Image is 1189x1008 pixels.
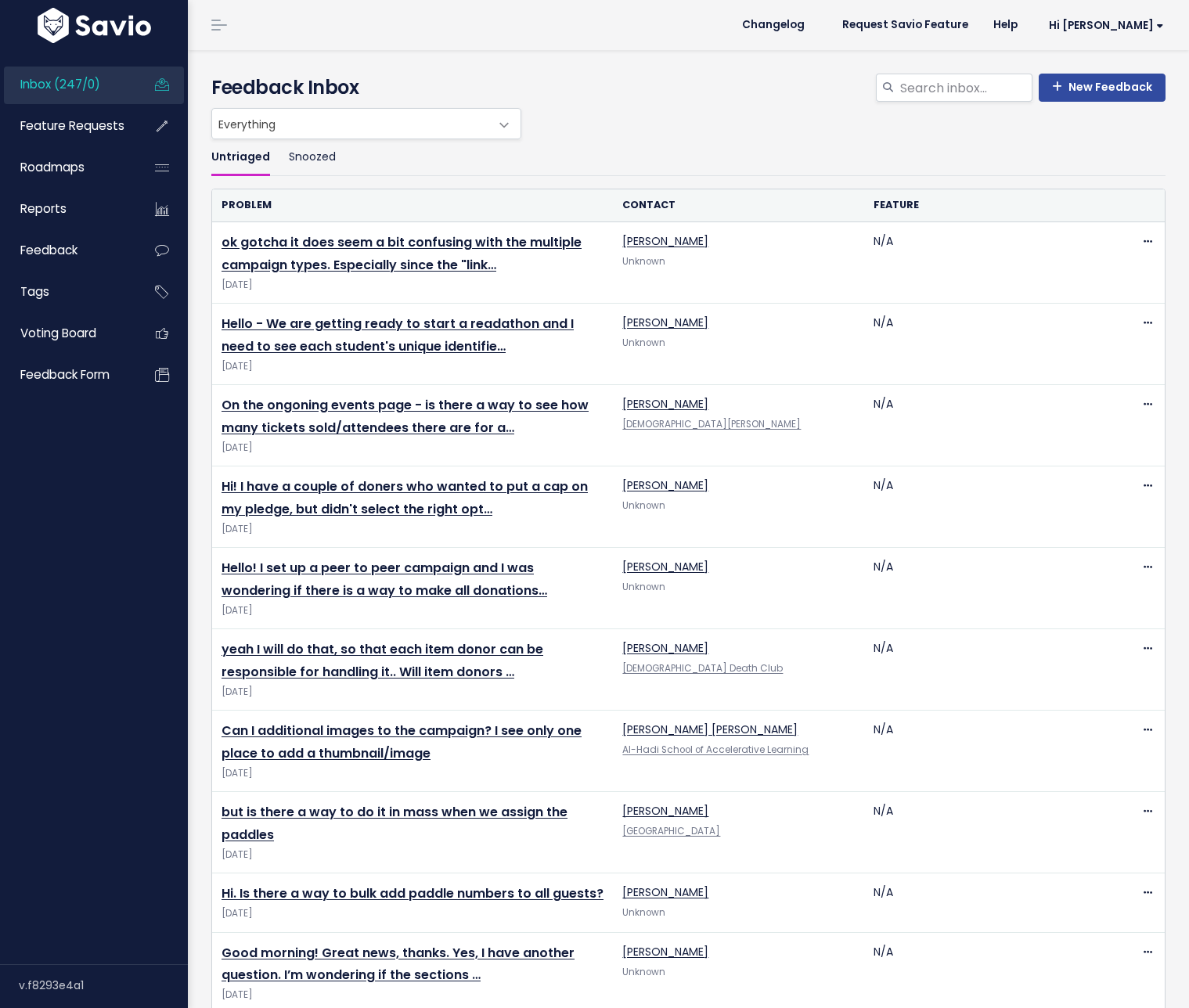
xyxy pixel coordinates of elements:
[211,74,1166,102] h4: Feedback Inbox
[211,108,521,139] span: Everything
[899,74,1032,102] input: Search inbox...
[4,315,130,351] a: Voting Board
[222,987,604,1003] span: [DATE]
[222,440,604,456] span: [DATE]
[622,477,708,493] a: [PERSON_NAME]
[20,117,124,134] span: Feature Requests
[864,304,1115,385] td: N/A
[622,581,665,593] span: Unknown
[4,67,130,103] a: Inbox (247/0)
[864,792,1115,873] td: N/A
[613,189,863,221] th: Contact
[222,803,567,844] a: but is there a way to do it in mass when we assign the paddles
[864,466,1115,548] td: N/A
[4,357,130,393] a: Feedback form
[222,603,604,619] span: [DATE]
[20,200,67,217] span: Reports
[622,559,708,574] a: [PERSON_NAME]
[222,684,604,700] span: [DATE]
[211,139,1166,176] ul: Filter feature requests
[622,396,708,412] a: [PERSON_NAME]
[830,13,981,37] a: Request Savio Feature
[622,640,708,656] a: [PERSON_NAME]
[622,662,783,675] a: [DEMOGRAPHIC_DATA] Death Club
[222,944,575,985] a: Good morning! Great news, thanks. Yes, I have another question. I’m wondering if the sections …
[222,765,604,782] span: [DATE]
[1039,74,1166,102] a: New Feedback
[4,149,130,185] a: Roadmaps
[20,325,96,341] span: Voting Board
[222,905,604,922] span: [DATE]
[1049,20,1164,31] span: Hi [PERSON_NAME]
[212,189,613,221] th: Problem
[622,944,708,959] a: [PERSON_NAME]
[622,743,809,756] a: Al-Hadi School of Accelerative Learning
[4,191,130,227] a: Reports
[212,109,489,139] span: Everything
[622,966,665,978] span: Unknown
[222,358,604,375] span: [DATE]
[622,499,665,512] span: Unknown
[222,396,589,437] a: On the ongoning events page - is there a way to see how many tickets sold/attendees there are for a…
[222,521,604,538] span: [DATE]
[222,477,588,518] a: Hi! I have a couple of doners who wanted to put a cap on my pledge, but didn't select the right opt…
[622,825,720,837] a: [GEOGRAPHIC_DATA]
[864,548,1115,629] td: N/A
[222,847,604,863] span: [DATE]
[222,233,582,274] a: ok gotcha it does seem a bit confusing with the multiple campaign types. Especially since the "link…
[622,255,665,268] span: Unknown
[864,629,1115,711] td: N/A
[864,711,1115,792] td: N/A
[222,559,547,599] a: Hello! I set up a peer to peer campaign and I was wondering if there is a way to make all donations…
[20,366,110,383] span: Feedback form
[20,283,49,300] span: Tags
[742,20,805,31] span: Changelog
[622,803,708,819] a: [PERSON_NAME]
[289,139,336,176] a: Snoozed
[4,232,130,268] a: Feedback
[222,884,604,902] a: Hi. Is there a way to bulk add paddle numbers to all guests?
[622,315,708,330] a: [PERSON_NAME]
[4,274,130,310] a: Tags
[222,640,543,681] a: yeah I will do that, so that each item donor can be responsible for handling it.. Will item donors …
[622,906,665,919] span: Unknown
[864,385,1115,466] td: N/A
[864,873,1115,932] td: N/A
[34,8,155,43] img: logo-white.9d6f32f41409.svg
[4,108,130,144] a: Feature Requests
[19,965,188,1006] div: v.f8293e4a1
[622,337,665,349] span: Unknown
[622,418,801,430] a: [DEMOGRAPHIC_DATA][PERSON_NAME]
[981,13,1030,37] a: Help
[222,722,582,762] a: Can I additional images to the campaign? I see only one place to add a thumbnail/image
[864,189,1115,221] th: Feature
[20,159,85,175] span: Roadmaps
[622,233,708,249] a: [PERSON_NAME]
[1030,13,1176,38] a: Hi [PERSON_NAME]
[20,242,77,258] span: Feedback
[222,315,574,355] a: Hello - We are getting ready to start a readathon and I need to see each student's unique identifie…
[211,139,270,176] a: Untriaged
[622,884,708,900] a: [PERSON_NAME]
[20,76,100,92] span: Inbox (247/0)
[864,222,1115,304] td: N/A
[622,722,798,737] a: [PERSON_NAME] [PERSON_NAME]
[222,277,604,293] span: [DATE]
